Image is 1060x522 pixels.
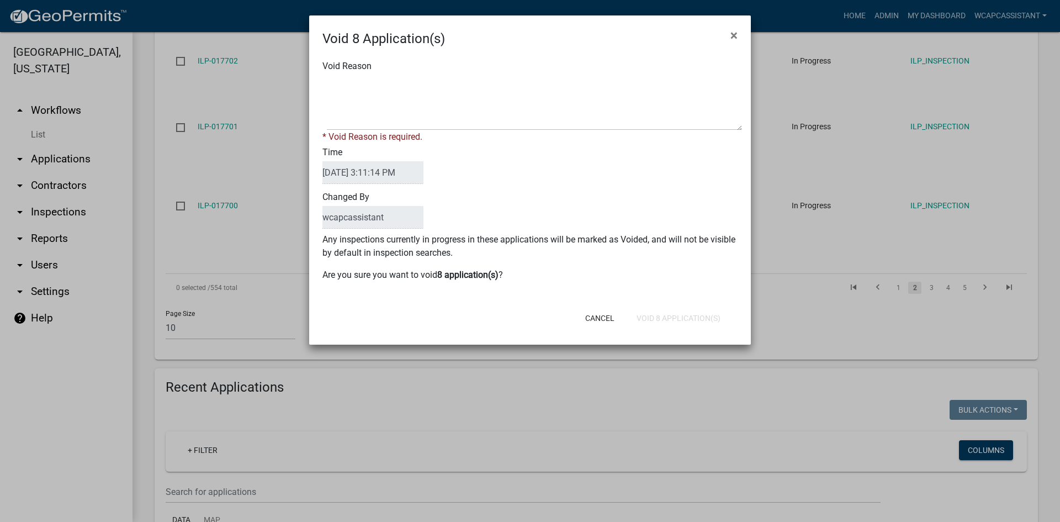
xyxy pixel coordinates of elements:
[322,206,423,229] input: BulkActionUser
[722,20,746,51] button: Close
[322,62,372,71] label: Void Reason
[322,148,423,184] label: Time
[327,75,742,130] textarea: Void Reason
[322,233,738,260] p: Any inspections currently in progress in these applications will be marked as Voided, and will no...
[322,193,423,229] label: Changed By
[576,308,623,328] button: Cancel
[628,308,729,328] button: Void 8 Application(s)
[322,130,738,144] div: * Void Reason is required.
[322,29,445,49] h4: Void 8 Application(s)
[437,270,499,280] b: 8 application(s)
[322,161,423,184] input: DateTime
[730,28,738,43] span: ×
[322,268,738,282] p: Are you sure you want to void ?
